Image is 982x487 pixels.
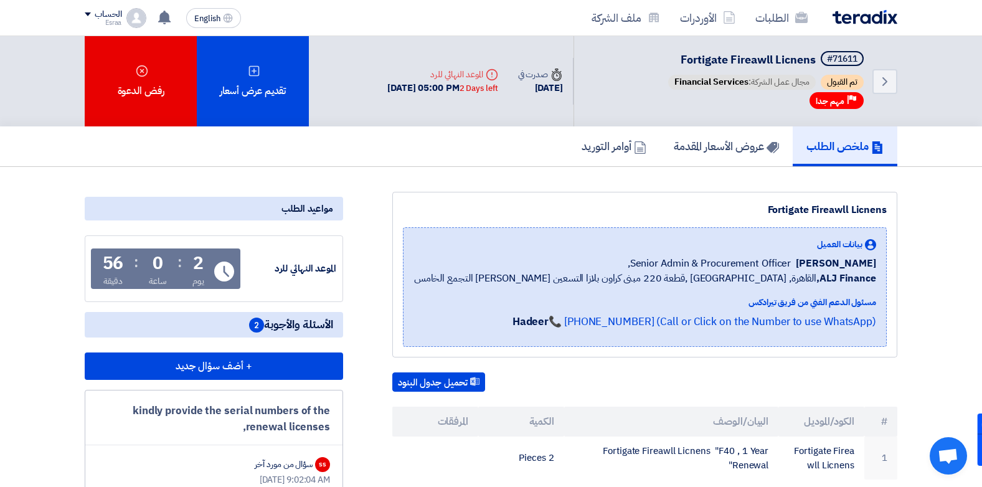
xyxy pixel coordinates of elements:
[512,314,549,329] strong: Hadeer
[153,255,163,272] div: 0
[660,126,793,166] a: عروض الأسعار المقدمة
[103,255,124,272] div: 56
[793,126,897,166] a: ملخص الطلب
[674,75,748,88] span: Financial Services
[414,271,876,286] span: القاهرة, [GEOGRAPHIC_DATA] ,قطعة 220 مبنى كراون بلازا التسعين [PERSON_NAME] التجمع الخامس
[666,51,866,69] h5: Fortigate Fireawll Licnens
[568,126,660,166] a: أوامر التوريد
[98,403,330,435] div: kindly provide the serial numbers of the renewal licenses,
[387,81,498,95] div: [DATE] 05:00 PM
[85,197,343,220] div: مواعيد الطلب
[778,437,864,480] td: Fortigate Fireawll Licnens
[255,458,313,471] div: سؤال من مورد آخر
[816,95,844,107] span: مهم جدا
[864,407,897,437] th: #
[668,75,816,90] span: مجال عمل الشركة:
[582,139,646,153] h5: أوامر التوريد
[478,407,564,437] th: الكمية
[134,251,138,273] div: :
[414,296,876,309] div: مسئول الدعم الفني من فريق تيرادكس
[674,139,779,153] h5: عروض الأسعار المقدمة
[315,457,330,472] div: SS
[186,8,241,28] button: English
[249,318,264,333] span: 2
[582,3,670,32] a: ملف الشركة
[628,256,791,271] span: Senior Admin & Procurement Officer,
[518,81,563,95] div: [DATE]
[387,68,498,81] div: الموعد النهائي للرد
[85,36,197,126] div: رفض الدعوة
[478,437,564,480] td: 2 Pieces
[98,473,330,486] div: [DATE] 9:02:04 AM
[403,202,887,217] div: Fortigate Fireawll Licnens
[681,51,816,68] span: Fortigate Fireawll Licnens
[827,55,857,64] div: #71611
[549,314,876,329] a: 📞 [PHONE_NUMBER] (Call or Click on the Number to use WhatsApp)
[806,139,884,153] h5: ملخص الطلب
[243,262,336,276] div: الموعد النهائي للرد
[796,256,876,271] span: [PERSON_NAME]
[564,407,779,437] th: البيان/الوصف
[249,317,333,333] span: الأسئلة والأجوبة
[192,275,204,288] div: يوم
[460,82,498,95] div: 2 Days left
[745,3,818,32] a: الطلبات
[85,352,343,380] button: + أضف سؤال جديد
[85,19,121,26] div: Esraa
[930,437,967,475] div: Open chat
[197,36,309,126] div: تقديم عرض أسعار
[126,8,146,28] img: profile_test.png
[833,10,897,24] img: Teradix logo
[177,251,182,273] div: :
[564,437,779,480] td: Fortigate Fireawll Licnens "F40 , 1 Year Renewal"
[817,238,862,251] span: بيانات العميل
[103,275,123,288] div: دقيقة
[864,437,897,480] td: 1
[821,75,864,90] span: تم القبول
[193,255,204,272] div: 2
[518,68,563,81] div: صدرت في
[816,271,876,286] b: ALJ Finance,
[95,9,121,20] div: الحساب
[149,275,167,288] div: ساعة
[392,372,485,392] button: تحميل جدول البنود
[392,407,478,437] th: المرفقات
[194,14,220,23] span: English
[778,407,864,437] th: الكود/الموديل
[670,3,745,32] a: الأوردرات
